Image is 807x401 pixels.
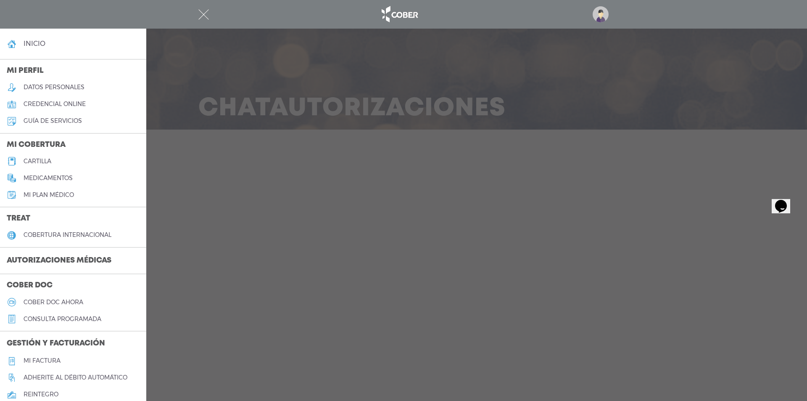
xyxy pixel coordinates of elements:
h5: Mi plan médico [24,191,74,199]
h5: cartilla [24,158,51,165]
h5: Mi factura [24,357,61,364]
h4: inicio [24,40,45,48]
img: Cober_menu-close-white.svg [198,9,209,20]
h5: credencial online [24,101,86,108]
h5: reintegro [24,391,58,398]
h5: datos personales [24,84,84,91]
h5: consulta programada [24,316,101,323]
h5: cobertura internacional [24,231,111,239]
h5: Adherite al débito automático [24,374,127,381]
iframe: chat widget [772,188,799,213]
img: profile-placeholder.svg [593,6,609,22]
img: logo_cober_home-white.png [377,4,421,24]
h5: guía de servicios [24,117,82,125]
h5: Cober doc ahora [24,299,83,306]
h5: medicamentos [24,175,73,182]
